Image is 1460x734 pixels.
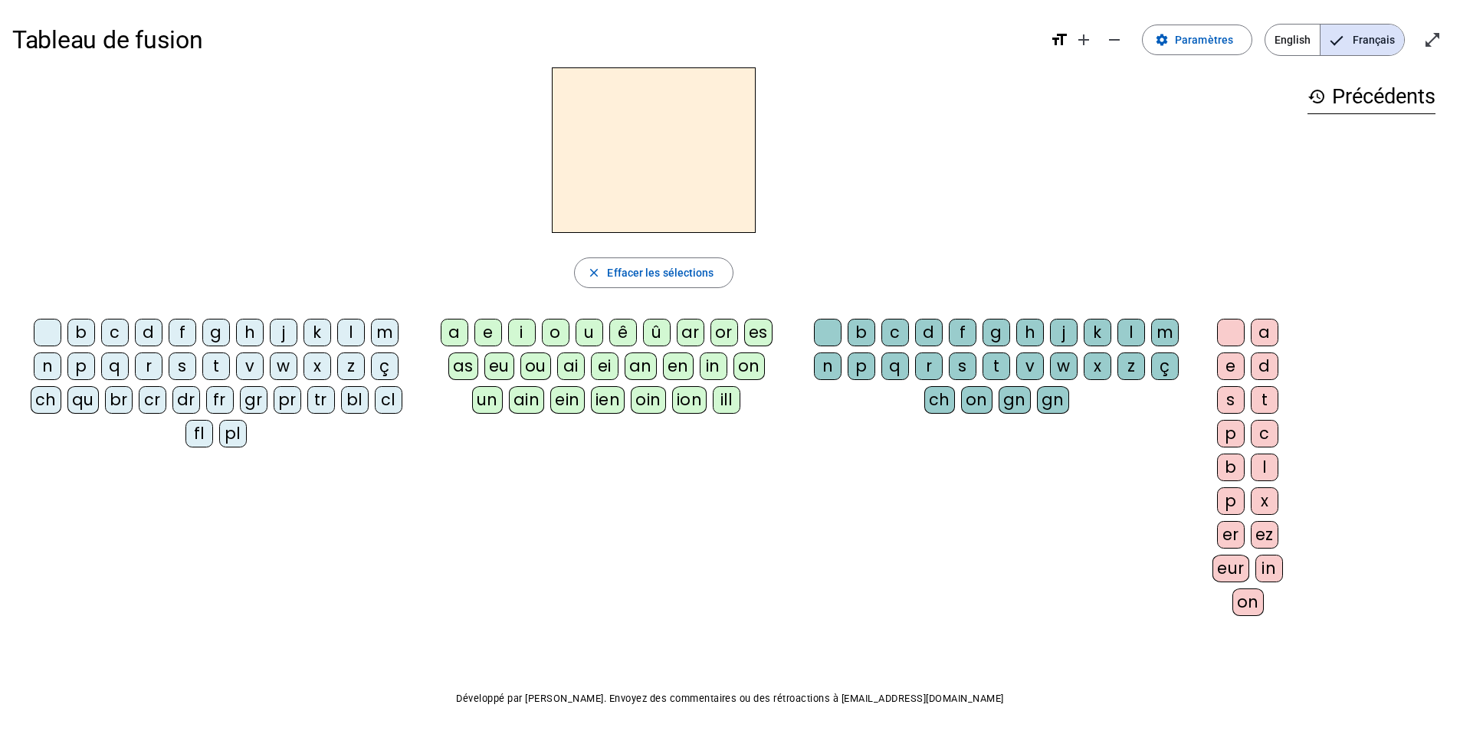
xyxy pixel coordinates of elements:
div: ez [1251,521,1278,549]
div: p [848,352,875,380]
div: e [1217,352,1245,380]
div: e [474,319,502,346]
div: ain [509,386,545,414]
div: û [643,319,671,346]
button: Entrer en plein écran [1417,25,1448,55]
div: u [576,319,603,346]
div: h [1016,319,1044,346]
div: b [848,319,875,346]
div: d [1251,352,1278,380]
div: j [1050,319,1078,346]
div: ç [1151,352,1179,380]
h3: Précédents [1307,80,1435,114]
div: f [169,319,196,346]
div: m [1151,319,1179,346]
div: fl [185,420,213,447]
div: n [814,352,842,380]
div: p [67,352,95,380]
mat-icon: settings [1155,33,1169,47]
div: bl [341,386,369,414]
div: on [733,352,765,380]
div: an [625,352,657,380]
button: Paramètres [1142,25,1252,55]
mat-icon: close [587,266,601,280]
div: on [961,386,992,414]
div: oin [631,386,666,414]
div: dr [172,386,200,414]
span: Paramètres [1175,31,1233,49]
div: a [1251,319,1278,346]
div: ou [520,352,551,380]
div: tr [307,386,335,414]
div: ill [713,386,740,414]
div: l [1117,319,1145,346]
div: b [67,319,95,346]
span: English [1265,25,1320,55]
mat-button-toggle-group: Language selection [1265,24,1405,56]
div: ç [371,352,399,380]
div: v [1016,352,1044,380]
div: b [1217,454,1245,481]
div: pl [219,420,247,447]
div: or [710,319,738,346]
div: g [983,319,1010,346]
div: c [1251,420,1278,447]
div: eu [484,352,514,380]
div: en [663,352,694,380]
button: Effacer les sélections [574,257,733,288]
div: c [101,319,129,346]
div: s [1217,386,1245,414]
div: l [337,319,365,346]
mat-icon: history [1307,87,1326,106]
div: s [949,352,976,380]
div: cr [139,386,166,414]
button: Augmenter la taille de la police [1068,25,1099,55]
div: br [105,386,133,414]
p: Développé par [PERSON_NAME]. Envoyez des commentaires ou des rétroactions à [EMAIL_ADDRESS][DOMAI... [12,690,1448,708]
div: in [1255,555,1283,582]
div: es [744,319,773,346]
div: ien [591,386,625,414]
div: cl [375,386,402,414]
div: v [236,352,264,380]
div: z [1117,352,1145,380]
div: un [472,386,503,414]
div: p [1217,420,1245,447]
div: i [508,319,536,346]
mat-icon: remove [1105,31,1124,49]
div: x [1084,352,1111,380]
div: w [270,352,297,380]
div: g [202,319,230,346]
div: c [881,319,909,346]
button: Diminuer la taille de la police [1099,25,1130,55]
div: gr [240,386,267,414]
div: t [1251,386,1278,414]
div: er [1217,521,1245,549]
div: w [1050,352,1078,380]
div: x [1251,487,1278,515]
div: pr [274,386,301,414]
div: p [1217,487,1245,515]
div: ch [924,386,955,414]
div: t [202,352,230,380]
div: ei [591,352,618,380]
h1: Tableau de fusion [12,15,1038,64]
div: x [303,352,331,380]
div: a [441,319,468,346]
mat-icon: format_size [1050,31,1068,49]
div: n [34,352,61,380]
div: j [270,319,297,346]
div: gn [1037,386,1069,414]
div: k [1084,319,1111,346]
div: in [700,352,727,380]
div: d [915,319,943,346]
div: ein [550,386,585,414]
div: z [337,352,365,380]
span: Effacer les sélections [607,264,714,282]
div: t [983,352,1010,380]
div: ê [609,319,637,346]
div: q [881,352,909,380]
span: Français [1321,25,1404,55]
div: r [915,352,943,380]
mat-icon: add [1074,31,1093,49]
